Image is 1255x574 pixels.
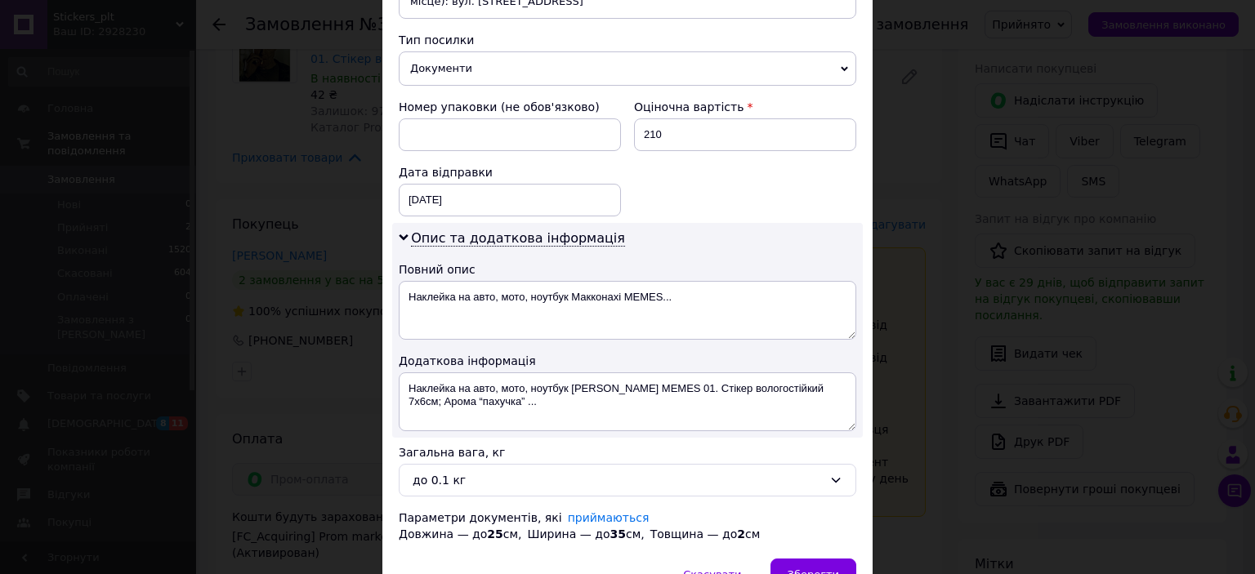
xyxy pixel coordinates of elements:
textarea: Наклейка на авто, мото, ноутбук [PERSON_NAME] MEMES 01. Стікер вологостійкий 7х6см; Арома “пахучк... [399,372,856,431]
span: Документи [399,51,856,86]
div: Дата відправки [399,164,621,180]
textarea: Наклейка на авто, мото, ноутбук Макконахі MEMES... [399,281,856,340]
div: Оціночна вартість [634,99,856,115]
span: 35 [610,527,625,541]
div: Загальна вага, кг [399,444,856,461]
div: Параметри документів, які Довжина — до см, Ширина — до см, Товщина — до см [399,509,856,542]
a: приймаються [568,511,650,524]
span: 2 [737,527,745,541]
div: Номер упаковки (не обов'язково) [399,99,621,115]
div: Повний опис [399,261,856,278]
div: Додаткова інформація [399,353,856,369]
div: до 0.1 кг [413,471,823,489]
span: 25 [487,527,502,541]
span: Тип посилки [399,33,474,47]
span: Опис та додаткова інформація [411,230,625,247]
